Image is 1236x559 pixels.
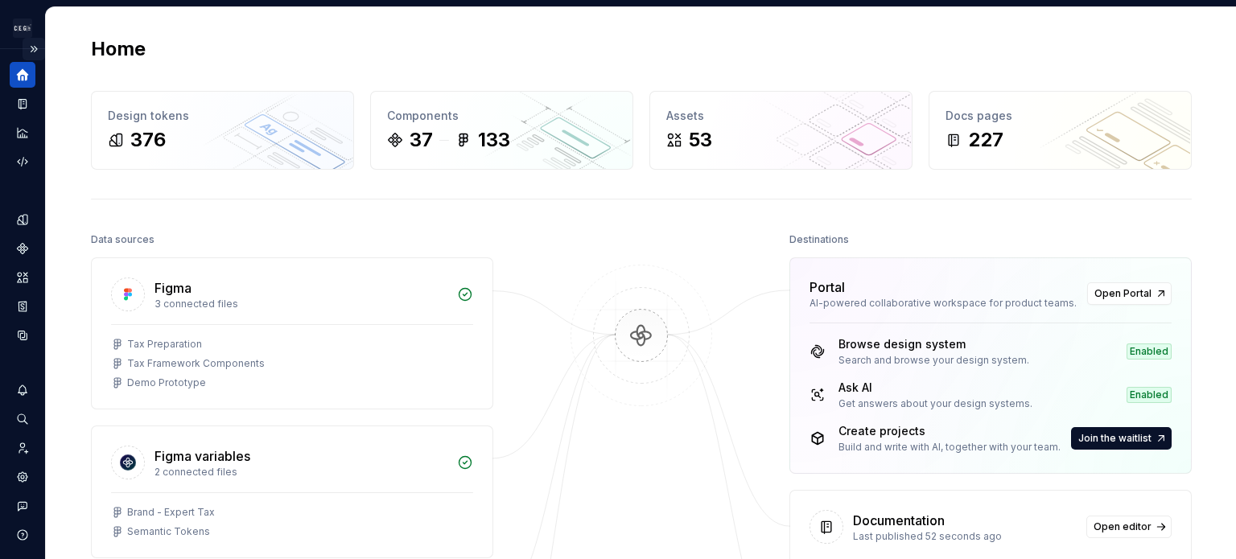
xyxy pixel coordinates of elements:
[10,323,35,348] a: Data sources
[10,464,35,490] a: Settings
[13,18,32,38] img: 572984b3-56a8-419d-98bc-7b186c70b928.png
[91,425,493,558] a: Figma variables2 connected filesBrand - Expert TaxSemantic Tokens
[853,511,945,530] div: Documentation
[968,127,1003,153] div: 227
[154,466,447,479] div: 2 connected files
[689,127,712,153] div: 53
[370,91,633,170] a: Components37133
[929,91,1192,170] a: Docs pages227
[946,108,1175,124] div: Docs pages
[154,278,192,298] div: Figma
[10,120,35,146] a: Analytics
[838,423,1061,439] div: Create projects
[91,228,154,251] div: Data sources
[838,336,1029,352] div: Browse design system
[91,257,493,409] a: Figma3 connected filesTax PreparationTax Framework ComponentsDemo Prototype
[1094,287,1152,300] span: Open Portal
[1127,387,1172,403] div: Enabled
[1127,343,1172,360] div: Enabled
[10,62,35,88] a: Home
[838,354,1029,367] div: Search and browse your design system.
[130,127,166,153] div: 376
[666,108,896,124] div: Assets
[23,38,45,60] button: Expand sidebar
[10,294,35,319] a: Storybook stories
[10,149,35,175] a: Code automation
[410,127,433,153] div: 37
[387,108,616,124] div: Components
[127,525,210,538] div: Semantic Tokens
[789,228,849,251] div: Destinations
[1086,516,1172,538] a: Open editor
[649,91,913,170] a: Assets53
[810,297,1077,310] div: AI-powered collaborative workspace for product teams.
[1087,282,1172,305] a: Open Portal
[91,36,146,62] h2: Home
[1094,520,1152,533] span: Open editor
[838,441,1061,454] div: Build and write with AI, together with your team.
[127,357,265,370] div: Tax Framework Components
[853,530,1077,543] div: Last published 52 seconds ago
[127,506,215,519] div: Brand - Expert Tax
[10,435,35,461] a: Invite team
[1078,432,1152,445] span: Join the waitlist
[838,380,1032,396] div: Ask AI
[10,207,35,232] a: Design tokens
[127,376,206,389] div: Demo Prototype
[10,377,35,403] button: Notifications
[838,397,1032,410] div: Get answers about your design systems.
[10,91,35,117] a: Documentation
[1071,427,1172,450] button: Join the waitlist
[91,91,354,170] a: Design tokens376
[10,493,35,519] button: Contact support
[478,127,510,153] div: 133
[127,338,202,351] div: Tax Preparation
[154,446,250,466] div: Figma variables
[10,265,35,290] a: Assets
[108,108,337,124] div: Design tokens
[810,277,845,297] div: Portal
[154,298,447,310] div: 3 connected files
[10,406,35,432] button: Search ⌘K
[10,236,35,261] a: Components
